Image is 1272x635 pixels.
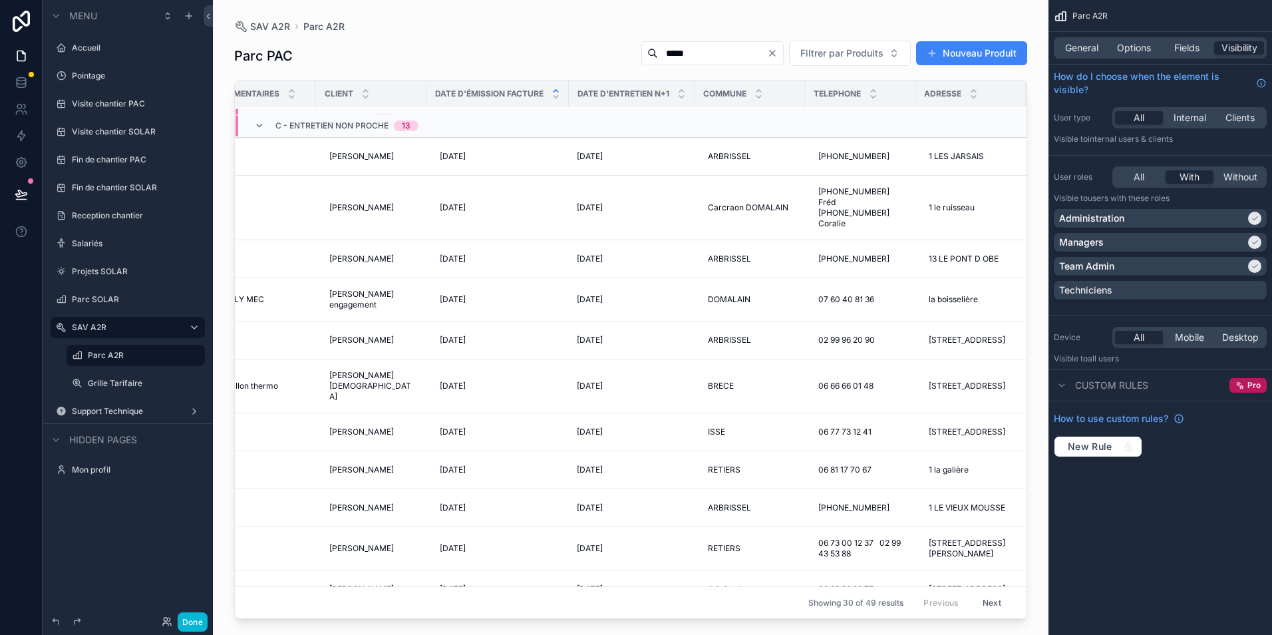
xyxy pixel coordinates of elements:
a: Fin de chantier PAC [72,154,202,165]
span: Client [325,89,353,99]
p: Administration [1059,212,1124,225]
span: 1 la galière [929,465,969,475]
span: [DATE] [577,584,603,594]
span: [PERSON_NAME] [329,254,394,264]
span: 1 LE VIEUX MOUSSE [929,503,1005,513]
label: Parc SOLAR [72,294,202,305]
span: ARBRISSEL [708,503,751,513]
a: How to use custom rules? [1054,412,1184,425]
span: [DATE] [577,503,603,513]
span: Hidden pages [69,433,137,447]
span: ARBRISSEL [708,335,751,345]
span: Menu [69,9,97,23]
span: RETIERS [708,543,740,554]
label: Parc A2R [88,350,197,361]
span: 06 81 17 70 67 [818,465,872,475]
span: [STREET_ADDRESS] [929,381,1005,391]
label: Accueil [72,43,202,53]
span: 07 60 40 81 36 [818,294,874,305]
span: Commune [703,89,746,99]
span: [DATE] [440,584,466,594]
span: 06 77 73 12 41 [818,427,872,437]
a: Pointage [72,71,202,81]
span: SAV A2R [250,20,290,33]
a: SAV A2R [234,20,290,33]
span: JOLLY MEC [219,294,264,305]
span: [PERSON_NAME] [329,151,394,162]
span: 02 99 96 20 90 [818,335,875,345]
a: Reception chantier [72,210,202,221]
span: ARBRISSEL [708,254,751,264]
span: 06 73 00 12 37 02 99 43 53 88 [818,538,902,559]
span: Visibility [1221,41,1257,55]
span: Date d'émission facture [435,89,544,99]
span: [DATE] [440,503,466,513]
span: Adresse [924,89,961,99]
label: User type [1054,112,1107,123]
label: Fin de chantier SOLAR [72,182,202,193]
span: [PERSON_NAME] engagement [329,289,413,310]
h1: Parc PAC [234,47,293,65]
span: [STREET_ADDRESS] [929,427,1005,437]
span: Mobile [1175,331,1204,344]
span: Carcraon DOMALAIN [708,202,788,213]
span: [DATE] [440,151,466,162]
span: [PHONE_NUMBER] [818,254,889,264]
span: [PERSON_NAME] [329,427,394,437]
span: [DATE] [577,254,603,264]
a: Projets SOLAR [72,266,202,277]
span: Internal [1174,111,1206,124]
span: 06 66 66 01 48 [818,381,874,391]
span: [DATE] [440,381,466,391]
span: [DATE] [440,465,466,475]
span: General [1065,41,1098,55]
span: RETIERS [708,465,740,475]
p: Visible to [1054,134,1267,144]
span: Clients [1225,111,1255,124]
span: Commentaires [214,89,279,99]
span: All [1134,170,1144,184]
span: [DATE] [577,335,603,345]
label: Mon profil [72,465,202,475]
span: All [1134,331,1144,344]
label: Visite chantier PAC [72,99,202,109]
span: DOMALAIN [708,294,750,305]
span: Options [1117,41,1151,55]
span: [DATE] [577,427,603,437]
p: Visible to [1054,353,1267,364]
label: Support Technique [72,406,184,417]
span: Showing 30 of 49 results [808,598,903,608]
span: Date d'entretien n+1 [577,89,669,99]
span: Without [1223,170,1257,184]
span: la boisselière [929,294,978,305]
span: [STREET_ADDRESS][PERSON_NAME] [929,538,1013,559]
span: Parc A2R [1072,11,1108,21]
span: Filtrer par Produits [800,47,883,60]
span: New Rule [1062,441,1118,453]
span: BRECE [708,381,734,391]
span: [DATE] [440,543,466,554]
span: [PERSON_NAME] [329,202,394,213]
span: [DATE] [440,427,466,437]
span: [DATE] [440,254,466,264]
span: [DATE] [577,294,603,305]
span: [STREET_ADDRESS] [929,335,1005,345]
span: How do I choose when the element is visible? [1054,70,1251,97]
span: 13 LE PONT D OBE [929,254,999,264]
span: [DATE] [440,294,466,305]
label: Visite chantier SOLAR [72,126,202,137]
span: Pro [1247,380,1261,391]
span: All [1134,111,1144,124]
label: Device [1054,332,1107,343]
span: [PERSON_NAME] [329,335,394,345]
span: [DATE] [577,543,603,554]
p: Team Admin [1059,260,1114,273]
a: Grille Tarifaire [88,378,202,389]
p: Managers [1059,236,1104,249]
button: Done [178,612,208,632]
